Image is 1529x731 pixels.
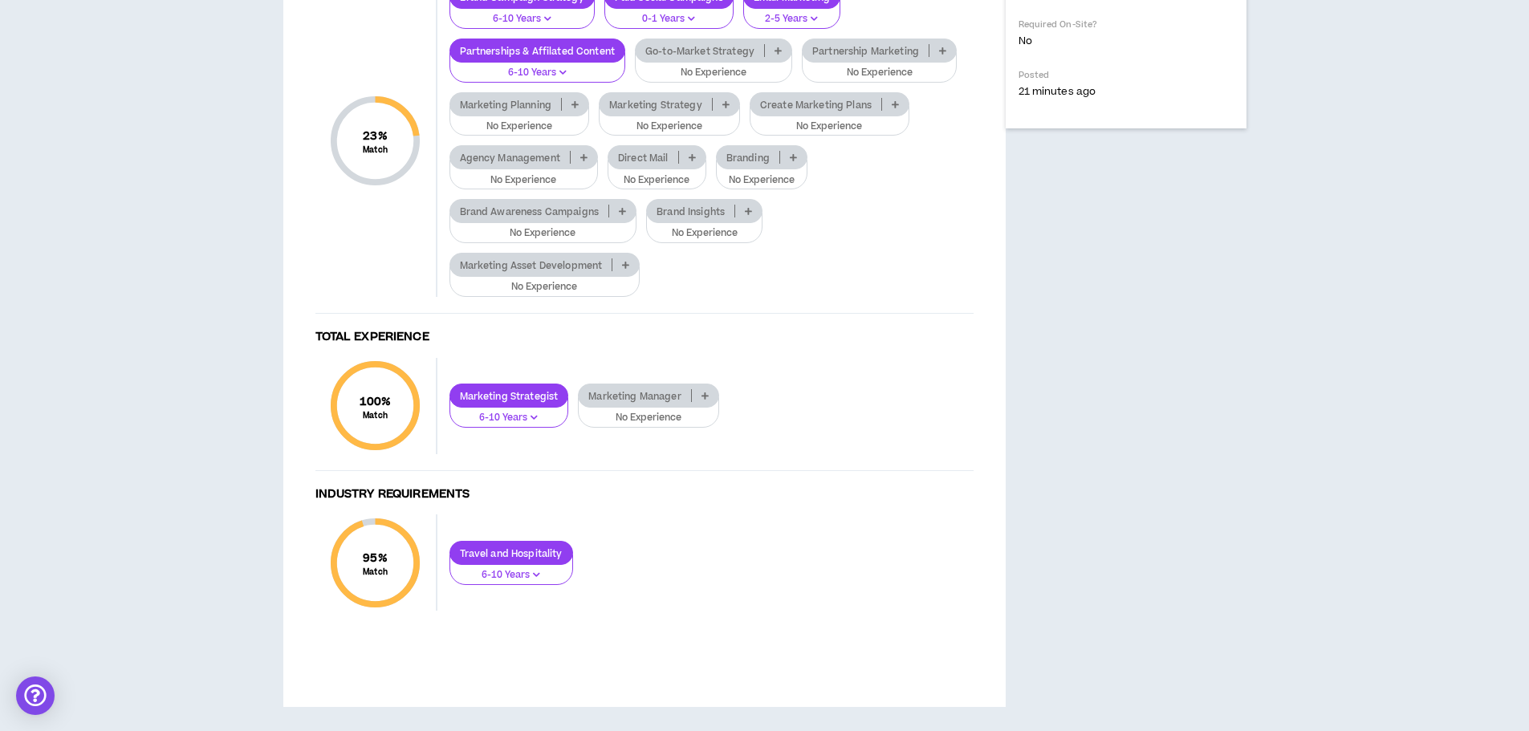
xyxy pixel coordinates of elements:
[750,99,881,111] p: Create Marketing Plans
[449,266,640,297] button: No Experience
[716,160,807,190] button: No Experience
[449,397,569,428] button: 6-10 Years
[450,547,572,559] p: Travel and Hospitality
[449,160,599,190] button: No Experience
[449,554,573,585] button: 6-10 Years
[460,173,588,188] p: No Experience
[750,106,909,136] button: No Experience
[315,330,974,345] h4: Total Experience
[636,45,764,57] p: Go-to-Market Strategy
[363,144,388,156] small: Match
[635,52,792,83] button: No Experience
[16,676,55,715] div: Open Intercom Messenger
[1019,18,1234,30] p: Required On-Site?
[450,99,562,111] p: Marketing Planning
[803,45,929,57] p: Partnership Marketing
[460,66,615,80] p: 6-10 Years
[726,173,797,188] p: No Experience
[1019,84,1234,99] p: 21 minutes ago
[450,390,568,402] p: Marketing Strategist
[449,213,637,243] button: No Experience
[449,106,590,136] button: No Experience
[460,280,630,294] p: No Experience
[450,45,624,57] p: Partnerships & Affilated Content
[609,120,730,134] p: No Experience
[760,120,899,134] p: No Experience
[579,390,690,402] p: Marketing Manager
[608,160,706,190] button: No Experience
[578,397,719,428] button: No Experience
[717,152,779,164] p: Branding
[460,568,563,583] p: 6-10 Years
[645,66,782,80] p: No Experience
[615,12,723,26] p: 0-1 Years
[657,226,752,241] p: No Experience
[608,152,678,164] p: Direct Mail
[360,393,392,410] span: 100 %
[363,550,388,567] span: 95 %
[460,12,584,26] p: 6-10 Years
[363,567,388,578] small: Match
[450,152,570,164] p: Agency Management
[802,52,957,83] button: No Experience
[450,205,609,217] p: Brand Awareness Campaigns
[360,410,392,421] small: Match
[315,487,974,502] h4: Industry Requirements
[460,120,579,134] p: No Experience
[600,99,712,111] p: Marketing Strategy
[754,12,830,26] p: 2-5 Years
[646,213,762,243] button: No Experience
[449,52,625,83] button: 6-10 Years
[588,411,709,425] p: No Experience
[460,411,559,425] p: 6-10 Years
[460,226,627,241] p: No Experience
[1019,34,1234,48] p: No
[647,205,734,217] p: Brand Insights
[363,128,388,144] span: 23 %
[618,173,696,188] p: No Experience
[450,259,612,271] p: Marketing Asset Development
[1019,69,1234,81] p: Posted
[599,106,740,136] button: No Experience
[812,66,946,80] p: No Experience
